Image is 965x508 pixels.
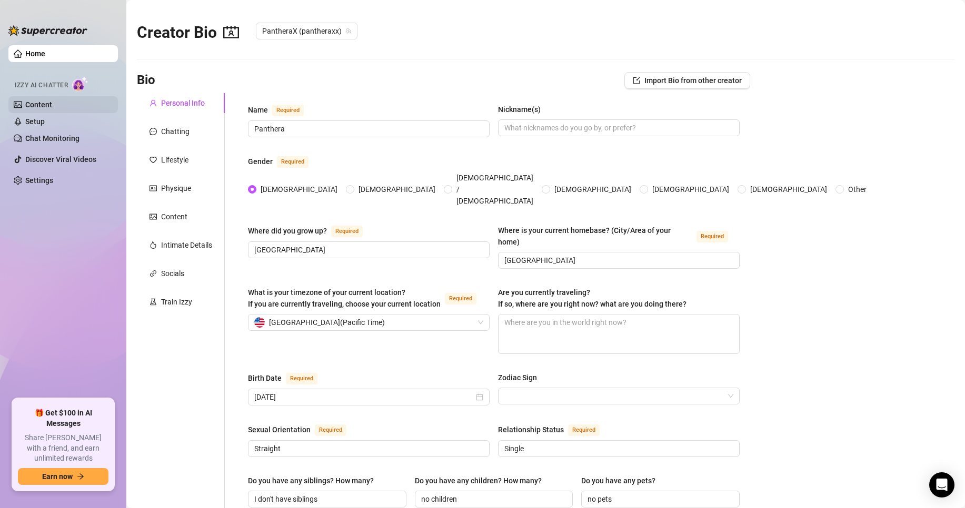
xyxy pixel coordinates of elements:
[277,156,309,168] span: Required
[77,473,84,480] span: arrow-right
[644,76,742,85] span: Import Bio from other creator
[498,225,740,248] label: Where is your current homebase? (City/Area of your home)
[137,23,239,43] h2: Creator Bio
[254,493,398,505] input: Do you have any siblings? How many?
[550,184,635,195] span: [DEMOGRAPHIC_DATA]
[452,172,538,207] span: [DEMOGRAPHIC_DATA] / [DEMOGRAPHIC_DATA]
[8,25,87,36] img: logo-BBDzfeDw.svg
[42,472,73,481] span: Earn now
[354,184,440,195] span: [DEMOGRAPHIC_DATA]
[421,493,565,505] input: Do you have any children? How many?
[248,104,315,116] label: Name
[697,231,728,242] span: Required
[161,97,205,109] div: Personal Info
[415,475,549,486] label: Do you have any children? How many?
[254,123,481,135] input: Name
[254,443,481,454] input: Sexual Orientation
[254,244,481,256] input: Where did you grow up?
[72,76,88,92] img: AI Chatter
[223,24,239,40] span: contacts
[25,176,53,185] a: Settings
[498,288,687,308] span: Are you currently traveling? If so, where are you right now? what are you doing there?
[248,423,358,436] label: Sexual Orientation
[248,155,320,168] label: Gender
[504,255,731,266] input: Where is your current homebase? (City/Area of your home)
[286,373,317,384] span: Required
[150,213,157,220] span: picture
[315,424,346,436] span: Required
[248,156,273,167] div: Gender
[150,241,157,249] span: fire
[25,134,79,143] a: Chat Monitoring
[498,372,544,383] label: Zodiac Sign
[588,493,731,505] input: Do you have any pets?
[345,28,352,34] span: team
[161,239,212,251] div: Intimate Details
[15,80,68,90] span: Izzy AI Chatter
[415,475,542,486] div: Do you have any children? How many?
[581,475,655,486] div: Do you have any pets?
[150,99,157,107] span: user
[248,475,374,486] div: Do you have any siblings? How many?
[25,117,45,126] a: Setup
[269,314,385,330] span: [GEOGRAPHIC_DATA] ( Pacific Time )
[150,185,157,192] span: idcard
[150,270,157,277] span: link
[272,105,304,116] span: Required
[161,211,187,222] div: Content
[498,104,541,115] div: Nickname(s)
[150,156,157,164] span: heart
[746,184,831,195] span: [DEMOGRAPHIC_DATA]
[248,225,327,237] div: Where did you grow up?
[498,104,548,115] label: Nickname(s)
[929,472,954,497] div: Open Intercom Messenger
[161,182,191,194] div: Physique
[25,49,45,58] a: Home
[254,317,265,328] img: us
[25,100,52,109] a: Content
[248,372,329,384] label: Birth Date
[18,468,108,485] button: Earn nowarrow-right
[498,423,611,436] label: Relationship Status
[256,184,342,195] span: [DEMOGRAPHIC_DATA]
[150,128,157,135] span: message
[498,372,537,383] div: Zodiac Sign
[248,288,441,308] span: What is your timezone of your current location? If you are currently traveling, choose your curre...
[161,268,184,279] div: Socials
[254,391,474,403] input: Birth Date
[581,475,663,486] label: Do you have any pets?
[137,72,155,89] h3: Bio
[504,443,731,454] input: Relationship Status
[568,424,600,436] span: Required
[161,296,192,308] div: Train Izzy
[498,424,564,435] div: Relationship Status
[844,184,871,195] span: Other
[150,298,157,306] span: experiment
[445,293,476,304] span: Required
[161,126,190,137] div: Chatting
[248,104,268,116] div: Name
[633,77,640,84] span: import
[648,184,733,195] span: [DEMOGRAPHIC_DATA]
[504,122,731,134] input: Nickname(s)
[161,154,188,166] div: Lifestyle
[18,408,108,429] span: 🎁 Get $100 in AI Messages
[331,226,363,237] span: Required
[248,372,282,384] div: Birth Date
[262,23,351,39] span: PantheraX (pantheraxx)
[248,475,381,486] label: Do you have any siblings? How many?
[18,433,108,464] span: Share [PERSON_NAME] with a friend, and earn unlimited rewards
[25,155,96,164] a: Discover Viral Videos
[248,225,374,237] label: Where did you grow up?
[498,225,692,248] div: Where is your current homebase? (City/Area of your home)
[624,72,750,89] button: Import Bio from other creator
[248,424,311,435] div: Sexual Orientation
